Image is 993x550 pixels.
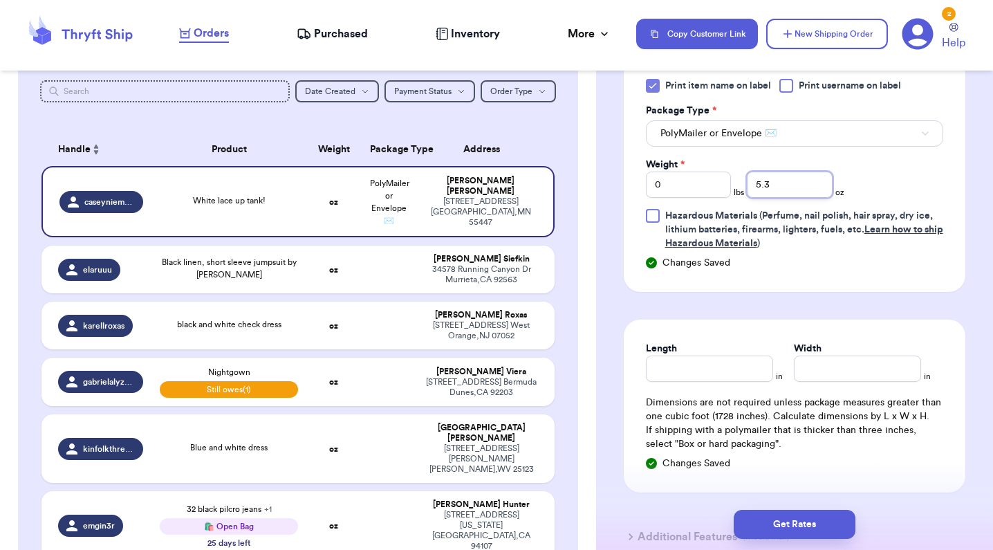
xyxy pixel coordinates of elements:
[83,376,136,387] span: gabrielalyzette
[384,80,475,102] button: Payment Status
[636,19,758,49] button: Copy Customer Link
[481,80,556,102] button: Order Type
[187,505,272,513] span: 32 black pilcro jeans
[425,310,537,320] div: [PERSON_NAME] Roxas
[568,26,611,42] div: More
[329,445,338,453] strong: oz
[425,423,537,443] div: [GEOGRAPHIC_DATA] [PERSON_NAME]
[305,87,355,95] span: Date Created
[835,187,844,198] span: oz
[734,187,744,198] span: lbs
[660,127,777,140] span: PolyMailer or Envelope ✉️
[416,133,554,166] th: Address
[436,26,500,42] a: Inventory
[160,518,297,535] div: 🛍️ Open Bag
[179,25,229,43] a: Orders
[665,211,757,221] span: Hazardous Materials
[194,25,229,42] span: Orders
[734,510,855,539] button: Get Rates
[84,196,136,208] span: caseyniemeyer14
[425,443,537,475] div: [STREET_ADDRESS][PERSON_NAME] [PERSON_NAME] , WV 25123
[662,256,730,270] span: Changes Saved
[766,19,888,49] button: New Shipping Order
[329,378,338,386] strong: oz
[776,371,783,382] span: in
[942,7,956,21] div: 2
[329,322,338,330] strong: oz
[83,520,115,531] span: emgin3r
[297,26,368,42] a: Purchased
[329,198,338,206] strong: oz
[799,79,901,93] span: Print username on label
[425,377,537,398] div: [STREET_ADDRESS] Bermuda Dunes , CA 92203
[662,457,730,470] span: Changes Saved
[646,120,943,147] button: PolyMailer or Envelope ✉️
[162,258,297,279] span: Black linen, short sleeve jumpsuit by [PERSON_NAME]
[425,499,537,510] div: [PERSON_NAME] Hunter
[665,79,771,93] span: Print item name on label
[902,18,934,50] a: 2
[362,133,417,166] th: Package Type
[942,23,965,51] a: Help
[295,80,379,102] button: Date Created
[665,211,943,248] span: (Perfume, nail polish, hair spray, dry ice, lithium batteries, firearms, lighters, fuels, etc. )
[329,266,338,274] strong: oz
[646,342,677,356] label: Length
[646,396,943,451] div: Dimensions are not required unless package measures greater than one cubic foot (1728 inches). Ca...
[83,320,124,331] span: karellroxas
[646,423,943,451] p: If shipping with a polymailer that is thicker than three inches, select "Box or hard packaging".
[91,141,102,158] button: Sort ascending
[646,104,716,118] label: Package Type
[370,179,409,225] span: PolyMailer or Envelope ✉️
[314,26,368,42] span: Purchased
[208,368,250,376] span: Nightgown
[83,264,112,275] span: elaruuu
[177,320,281,329] span: black and white check dress
[40,80,290,102] input: Search
[58,143,91,157] span: Handle
[425,367,537,377] div: [PERSON_NAME] Viera
[190,443,268,452] span: Blue and white dress
[942,35,965,51] span: Help
[306,133,362,166] th: Weight
[924,371,931,382] span: in
[264,505,272,513] span: + 1
[425,320,537,341] div: [STREET_ADDRESS] West Orange , NJ 07052
[394,87,452,95] span: Payment Status
[425,176,536,196] div: [PERSON_NAME] [PERSON_NAME]
[425,196,536,228] div: [STREET_ADDRESS] [GEOGRAPHIC_DATA] , MN 55447
[646,158,685,172] label: Weight
[193,196,266,205] span: White lace up tank!
[451,26,500,42] span: Inventory
[425,264,537,285] div: 34578 Running Canyon Dr Murrieta , CA 92563
[329,522,338,530] strong: oz
[160,381,297,398] span: Still owes (1)
[151,133,306,166] th: Product
[207,538,250,549] div: 25 days left
[490,87,532,95] span: Order Type
[83,443,136,455] span: kinfolkthreads
[794,342,822,356] label: Width
[425,254,537,264] div: [PERSON_NAME] Siefkin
